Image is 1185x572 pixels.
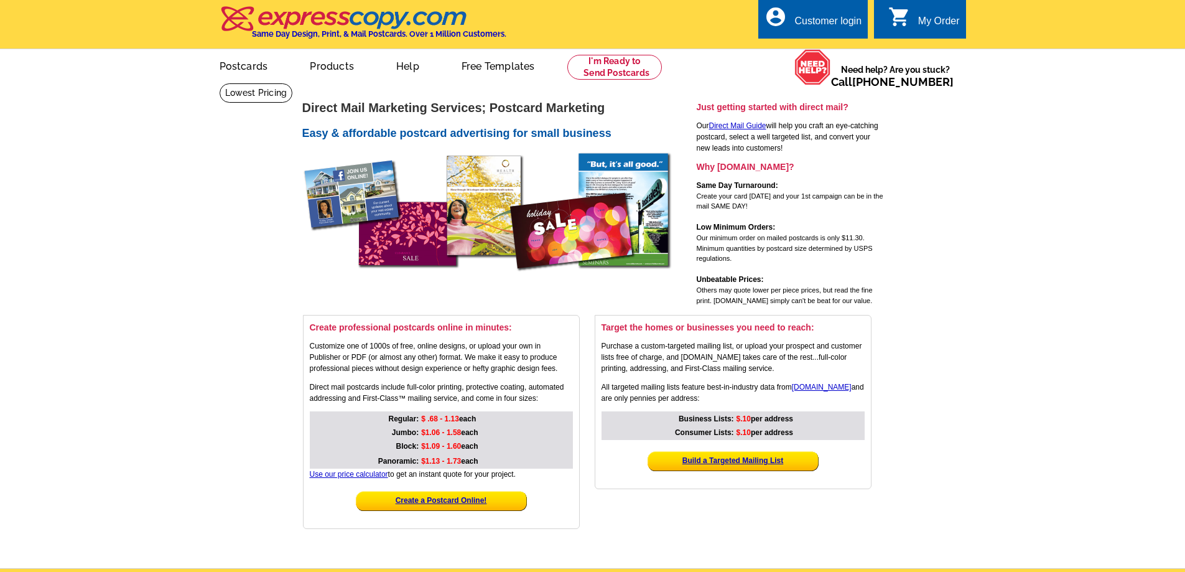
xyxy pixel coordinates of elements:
[737,428,751,437] span: $.10
[421,442,478,451] strong: each
[697,181,778,190] strong: Same Day Turnaround:
[764,14,862,29] a: account_circle Customer login
[682,456,783,465] a: Build a Targeted Mailing List
[764,6,787,28] i: account_circle
[831,63,960,88] span: Need help? Are you stuck?
[697,275,764,284] strong: Unbeatable Prices:
[737,415,751,423] span: $.10
[310,322,573,333] h3: Create professional postcards online in minutes:
[389,415,419,423] strong: Regular:
[737,428,793,437] strong: per address
[252,29,506,39] h4: Same Day Design, Print, & Mail Postcards. Over 1 Million Customers.
[421,428,478,437] strong: each
[709,121,766,130] a: Direct Mail Guide
[888,14,960,29] a: shopping_cart My Order
[290,50,374,80] a: Products
[675,428,734,437] strong: Consumer Lists:
[310,470,388,479] a: Use our price calculator
[794,16,862,33] div: Customer login
[697,101,883,113] h3: Just getting started with direct mail?
[376,50,439,80] a: Help
[697,120,883,154] p: Our will help you craft an eye-catching postcard, select a well targeted list, and convert your n...
[697,161,883,172] h3: Why [DOMAIN_NAME]?
[852,75,954,88] a: [PHONE_NUMBER]
[421,457,461,466] span: $1.13 - 1.73
[697,223,776,232] strong: Low Minimum Orders:
[302,101,694,115] h1: Direct Mail Marketing Services; Postcard Marketing
[378,457,419,466] strong: Panoramic:
[602,340,865,374] p: Purchase a custom-targeted mailing list, or upload your prospect and customer lists free of charg...
[697,234,873,262] span: Our minimum order on mailed postcards is only $11.30. Minimum quantities by postcard size determi...
[831,75,954,88] span: Call
[310,340,573,374] p: Customize one of 1000s of free, online designs, or upload your own in Publisher or PDF (or almost...
[737,415,793,423] strong: per address
[918,16,960,33] div: My Order
[302,127,694,141] h2: Easy & affordable postcard advertising for small business
[421,442,461,451] span: $1.09 - 1.60
[421,415,476,423] strong: each
[220,15,506,39] a: Same Day Design, Print, & Mail Postcards. Over 1 Million Customers.
[697,286,873,304] span: Others may quote lower per piece prices, but read the fine print. [DOMAIN_NAME] simply can't be b...
[442,50,555,80] a: Free Templates
[392,428,419,437] strong: Jumbo:
[421,428,461,437] span: $1.06 - 1.58
[310,382,573,404] p: Direct mail postcards include full-color printing, protective coating, automated addressing and F...
[310,470,516,479] span: to get an instant quote for your project.
[794,49,831,85] img: help
[396,496,487,505] a: Create a Postcard Online!
[679,415,734,423] strong: Business Lists:
[888,6,911,28] i: shopping_cart
[421,457,478,466] strong: each
[697,192,883,210] span: Create your card [DATE] and your 1st campaign can be in the mail SAME DAY!
[200,50,288,80] a: Postcards
[396,442,419,451] strong: Block:
[602,322,865,333] h3: Target the homes or businesses you need to reach:
[792,383,852,391] a: [DOMAIN_NAME]
[421,415,459,423] span: $ .68 - 1.13
[302,148,676,293] img: direct mail postcards
[602,382,865,404] p: All targeted mailing lists feature best-in-industry data from and are only pennies per address:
